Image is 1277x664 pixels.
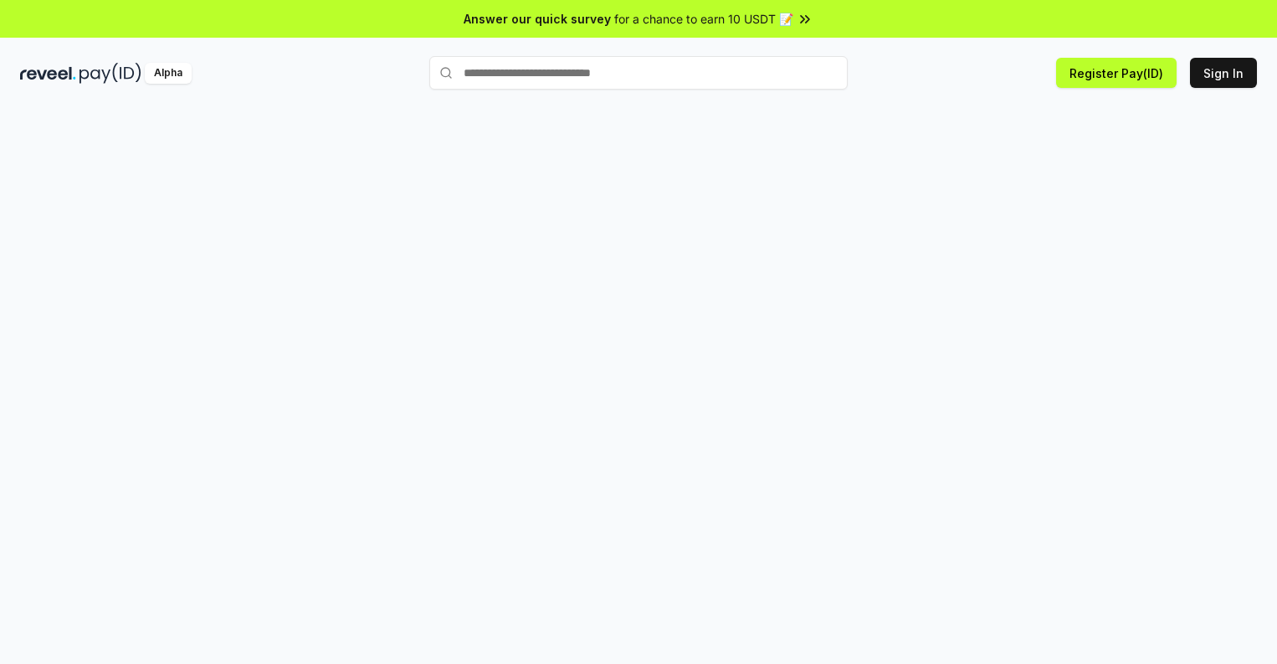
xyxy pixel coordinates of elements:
[1056,58,1177,88] button: Register Pay(ID)
[464,10,611,28] span: Answer our quick survey
[145,63,192,84] div: Alpha
[20,63,76,84] img: reveel_dark
[614,10,793,28] span: for a chance to earn 10 USDT 📝
[1190,58,1257,88] button: Sign In
[79,63,141,84] img: pay_id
